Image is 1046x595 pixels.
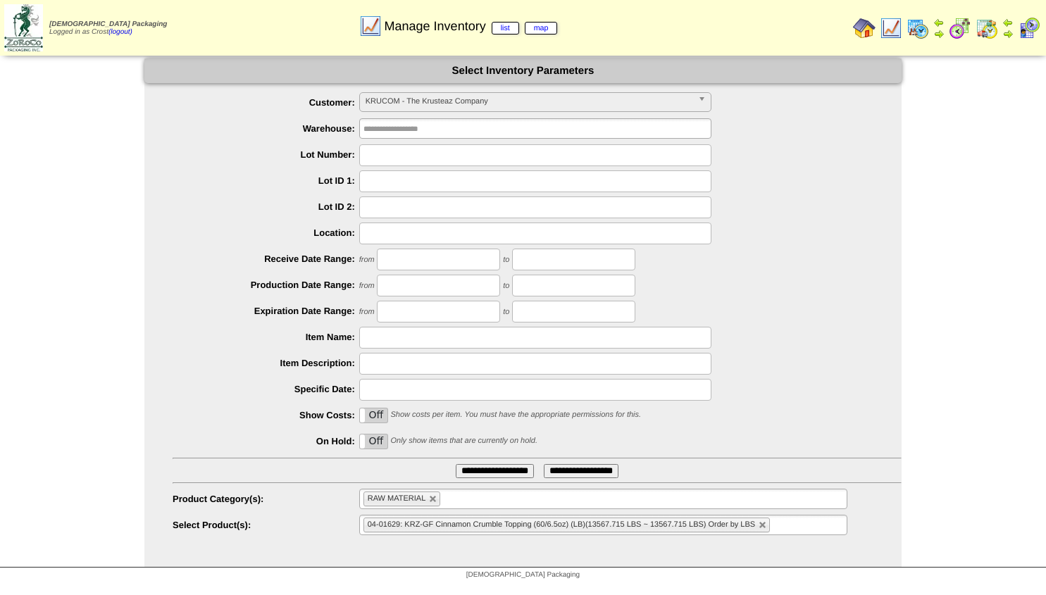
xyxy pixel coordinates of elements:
img: arrowright.gif [933,28,945,39]
label: Item Name: [173,332,359,342]
a: (logout) [108,28,132,36]
span: from [359,256,375,264]
label: Location: [173,227,359,238]
img: line_graph.gif [359,15,382,37]
span: Manage Inventory [385,19,558,34]
span: Only show items that are currently on hold. [390,437,537,445]
img: calendarprod.gif [907,17,929,39]
span: to [503,282,509,290]
img: calendarinout.gif [976,17,998,39]
span: [DEMOGRAPHIC_DATA] Packaging [49,20,167,28]
img: calendarcustomer.gif [1018,17,1040,39]
img: home.gif [853,17,876,39]
label: Off [360,434,387,449]
label: Lot ID 2: [173,201,359,212]
label: Product Category(s): [173,494,359,504]
label: Lot Number: [173,149,359,160]
div: OnOff [359,434,388,449]
span: from [359,282,375,290]
label: On Hold: [173,436,359,446]
img: arrowright.gif [1002,28,1014,39]
img: calendarblend.gif [949,17,971,39]
img: zoroco-logo-small.webp [4,4,43,51]
label: Off [360,408,387,422]
span: Show costs per item. You must have the appropriate permissions for this. [390,411,641,419]
a: list [492,22,519,35]
label: Production Date Range: [173,280,359,290]
label: Warehouse: [173,123,359,134]
span: RAW MATERIAL [368,494,426,503]
a: map [525,22,558,35]
img: arrowleft.gif [933,17,945,28]
label: Expiration Date Range: [173,306,359,316]
img: arrowleft.gif [1002,17,1014,28]
label: Show Costs: [173,410,359,420]
label: Specific Date: [173,384,359,394]
span: to [503,308,509,316]
label: Lot ID 1: [173,175,359,186]
img: line_graph.gif [880,17,902,39]
label: Item Description: [173,358,359,368]
label: Customer: [173,97,359,108]
span: [DEMOGRAPHIC_DATA] Packaging [466,571,580,579]
span: Logged in as Crost [49,20,167,36]
div: OnOff [359,408,388,423]
div: Select Inventory Parameters [144,58,902,83]
span: KRUCOM - The Krusteaz Company [366,93,692,110]
label: Select Product(s): [173,520,359,530]
span: 04-01629: KRZ-GF Cinnamon Crumble Topping (60/6.5oz) (LB)(13567.715 LBS ~ 13567.715 LBS) Order by... [368,520,755,529]
span: from [359,308,375,316]
label: Receive Date Range: [173,253,359,264]
span: to [503,256,509,264]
